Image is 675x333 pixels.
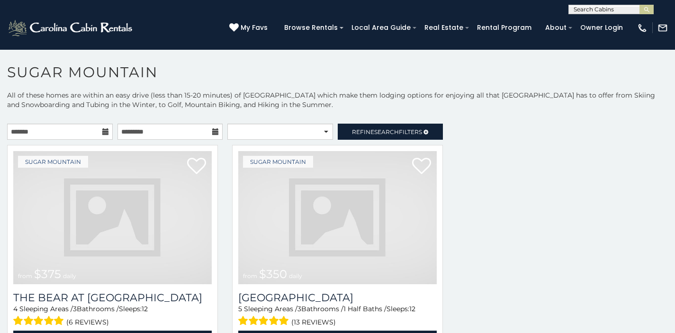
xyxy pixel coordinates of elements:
span: 5 [238,305,242,313]
a: About [540,20,571,35]
a: Real Estate [420,20,468,35]
a: from $375 daily [13,151,212,284]
a: from $350 daily [238,151,437,284]
span: 3 [73,305,77,313]
a: Sugar Mountain [243,156,313,168]
img: White-1-2.png [7,18,135,37]
span: My Favs [241,23,268,33]
a: Browse Rentals [279,20,342,35]
span: 3 [297,305,301,313]
span: daily [289,272,302,279]
img: phone-regular-white.png [637,23,648,33]
a: My Favs [229,23,270,33]
h3: Grouse Moor Lodge [238,291,437,304]
span: 4 [13,305,18,313]
span: from [243,272,257,279]
span: (6 reviews) [66,316,109,328]
a: Rental Program [472,20,536,35]
span: Refine Filters [352,128,422,135]
div: Sleeping Areas / Bathrooms / Sleeps: [238,304,437,328]
span: daily [63,272,76,279]
span: Search [374,128,399,135]
a: Owner Login [576,20,628,35]
a: Add to favorites [187,157,206,177]
a: Sugar Mountain [18,156,88,168]
span: $375 [34,267,61,281]
img: dummy-image.jpg [238,151,437,284]
a: The Bear At [GEOGRAPHIC_DATA] [13,291,212,304]
div: Sleeping Areas / Bathrooms / Sleeps: [13,304,212,328]
span: 1 Half Baths / [343,305,387,313]
a: [GEOGRAPHIC_DATA] [238,291,437,304]
h3: The Bear At Sugar Mountain [13,291,212,304]
span: (13 reviews) [291,316,336,328]
a: RefineSearchFilters [338,124,443,140]
a: Add to favorites [412,157,431,177]
span: 12 [409,305,415,313]
img: dummy-image.jpg [13,151,212,284]
span: from [18,272,32,279]
span: $350 [259,267,287,281]
span: 12 [142,305,148,313]
a: Local Area Guide [347,20,415,35]
img: mail-regular-white.png [657,23,668,33]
